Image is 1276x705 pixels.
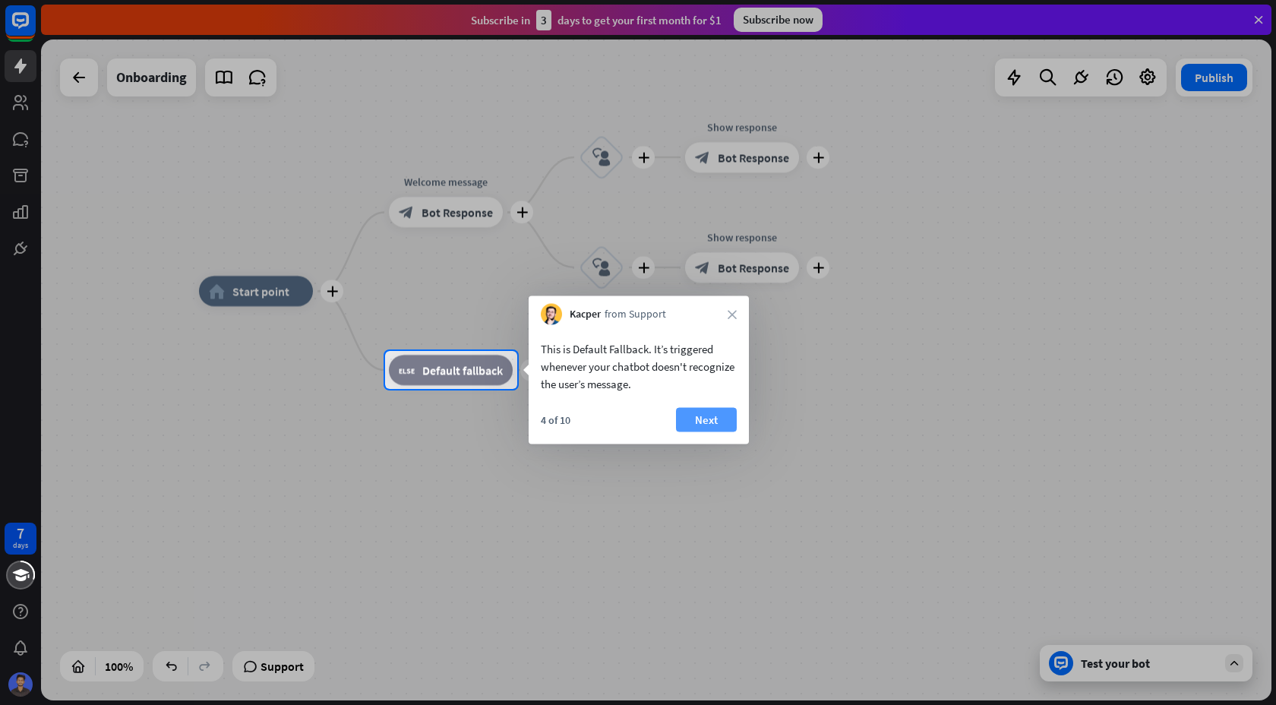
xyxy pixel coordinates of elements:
[728,310,737,319] i: close
[676,408,737,432] button: Next
[570,307,601,322] span: Kacper
[12,6,58,52] button: Open LiveChat chat widget
[541,340,737,393] div: This is Default Fallback. It’s triggered whenever your chatbot doesn't recognize the user’s message.
[541,413,570,427] div: 4 of 10
[422,362,503,378] span: Default fallback
[399,362,415,378] i: block_fallback
[605,307,666,322] span: from Support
